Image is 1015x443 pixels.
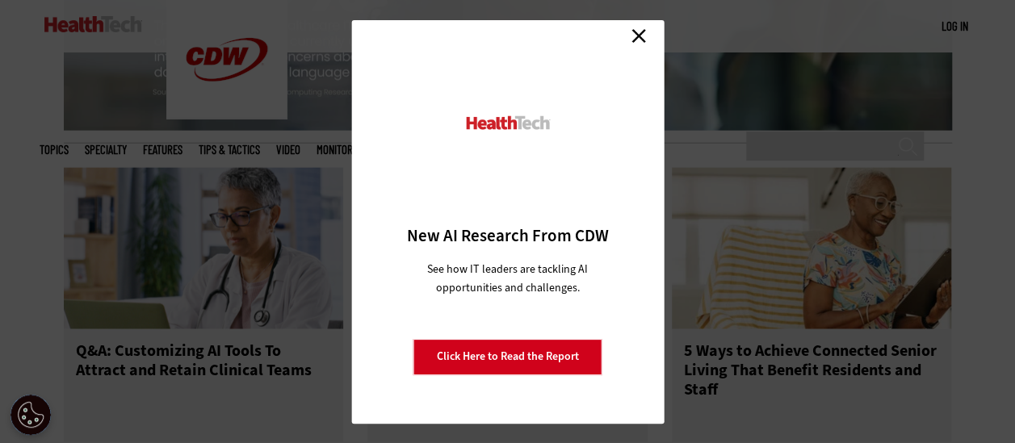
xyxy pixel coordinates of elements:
[408,260,607,297] p: See how IT leaders are tackling AI opportunities and challenges.
[463,115,552,132] img: HealthTech_0.png
[627,24,651,48] a: Close
[10,395,51,435] div: Cookie Settings
[380,224,635,247] h3: New AI Research From CDW
[413,339,602,374] a: Click Here to Read the Report
[10,395,51,435] button: Open Preferences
